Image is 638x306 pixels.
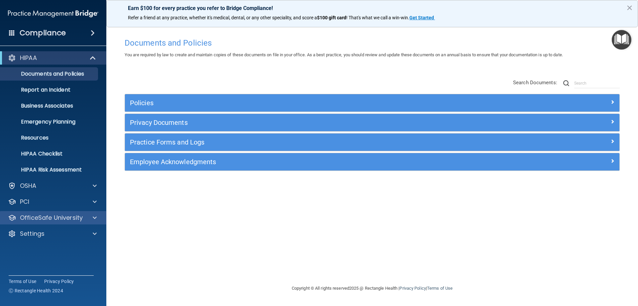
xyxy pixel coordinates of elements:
p: Resources [4,135,95,141]
a: Terms of Use [9,278,36,285]
img: ic-search.3b580494.png [563,80,569,86]
a: PCI [8,198,97,206]
a: Practice Forms and Logs [130,137,614,148]
button: Close [626,2,633,13]
h4: Compliance [20,28,66,38]
p: Settings [20,230,45,238]
a: OfficeSafe University [8,214,97,222]
input: Search [574,78,620,88]
p: OSHA [20,182,37,190]
p: Documents and Policies [4,71,95,77]
span: Search Documents: [513,80,557,86]
a: Settings [8,230,97,238]
span: ! That's what we call a win-win. [346,15,409,20]
a: Terms of Use [427,286,453,291]
a: Privacy Policy [44,278,74,285]
p: OfficeSafe University [20,214,83,222]
h5: Privacy Documents [130,119,491,126]
span: Ⓒ Rectangle Health 2024 [9,287,63,294]
span: Refer a friend at any practice, whether it's medical, dental, or any other speciality, and score a [128,15,317,20]
img: PMB logo [8,7,98,20]
p: HIPAA Checklist [4,151,95,157]
a: Employee Acknowledgments [130,156,614,167]
h5: Policies [130,99,491,107]
strong: Get Started [409,15,434,20]
h4: Documents and Policies [125,39,620,47]
a: Privacy Policy [399,286,426,291]
a: Privacy Documents [130,117,614,128]
p: Emergency Planning [4,119,95,125]
p: PCI [20,198,29,206]
button: Open Resource Center [612,30,631,50]
strong: $100 gift card [317,15,346,20]
span: You are required by law to create and maintain copies of these documents on file in your office. ... [125,52,563,57]
a: Policies [130,98,614,108]
a: Get Started [409,15,435,20]
a: HIPAA [8,54,96,62]
h5: Practice Forms and Logs [130,139,491,146]
div: Copyright © All rights reserved 2025 @ Rectangle Health | | [251,278,493,299]
p: Earn $100 for every practice you refer to Bridge Compliance! [128,5,616,11]
p: HIPAA [20,54,37,62]
h5: Employee Acknowledgments [130,158,491,165]
a: OSHA [8,182,97,190]
p: Business Associates [4,103,95,109]
p: Report an Incident [4,87,95,93]
p: HIPAA Risk Assessment [4,166,95,173]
